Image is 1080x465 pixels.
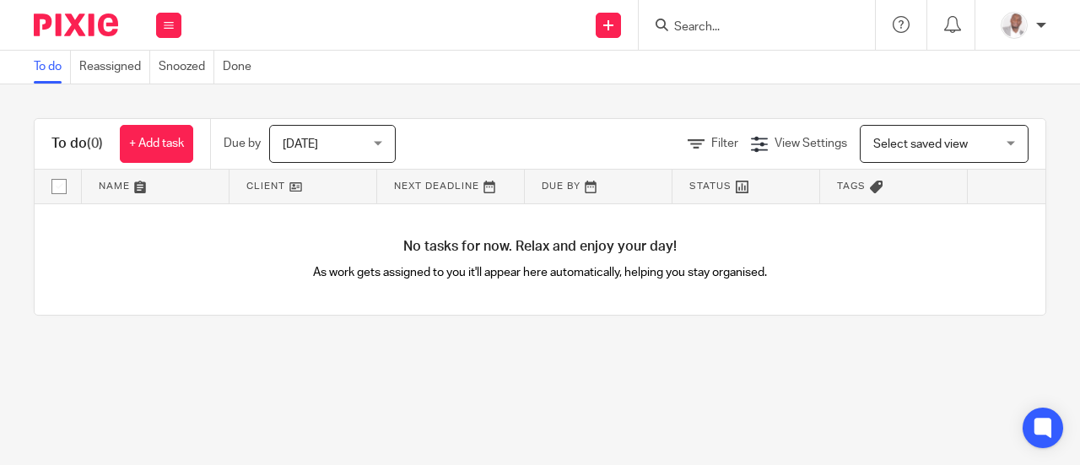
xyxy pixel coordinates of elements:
span: (0) [87,137,103,150]
p: As work gets assigned to you it'll appear here automatically, helping you stay organised. [288,264,793,281]
p: Due by [224,135,261,152]
a: To do [34,51,71,84]
span: Tags [837,181,866,191]
img: Pixie [34,14,118,36]
span: Select saved view [873,138,968,150]
span: View Settings [775,138,847,149]
h4: No tasks for now. Relax and enjoy your day! [35,238,1045,256]
a: Done [223,51,260,84]
span: [DATE] [283,138,318,150]
a: + Add task [120,125,193,163]
h1: To do [51,135,103,153]
span: Filter [711,138,738,149]
a: Snoozed [159,51,214,84]
input: Search [672,20,824,35]
a: Reassigned [79,51,150,84]
img: Paul%20S%20-%20Picture.png [1001,12,1028,39]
